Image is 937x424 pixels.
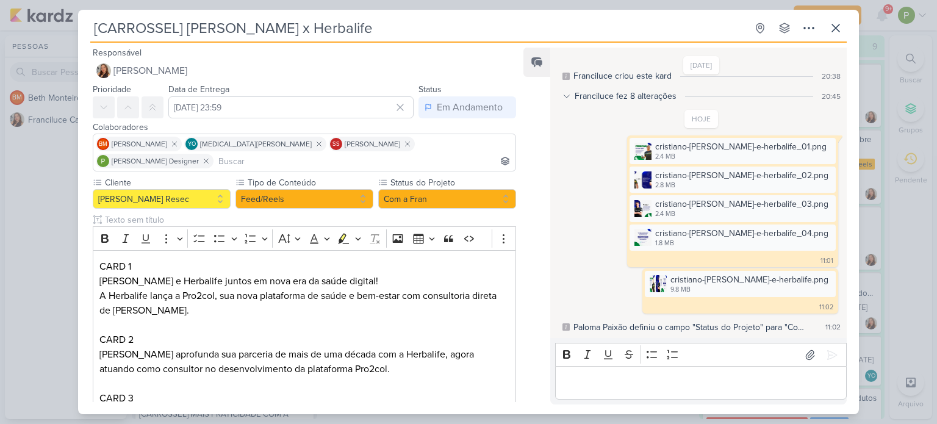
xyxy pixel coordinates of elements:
span: [PERSON_NAME] [345,138,400,149]
div: 20:45 [822,91,841,102]
label: Status do Projeto [389,176,516,189]
img: Paloma Paixão Designer [97,155,109,167]
div: cristiano-ronaldo-e-herbalife.png [645,271,836,297]
div: cristiano-[PERSON_NAME]-e-herbalife_02.png [655,169,828,182]
div: Paloma Paixão definiu o campo "Status do Projeto" para "Com a Fran" [573,321,808,334]
div: Colaboradores [93,121,516,134]
div: Este log é visível à todos no kard [562,73,570,80]
p: BM [99,142,107,148]
div: cristiano-ronaldo-e-herbalife_04.png [630,225,836,251]
p: YO [188,142,196,148]
span: [PERSON_NAME] Designer [112,156,199,167]
p: A Herbalife lança a Pro2col, sua nova plataforma de saúde e bem-estar com consultoria direta de [... [99,289,509,318]
button: [PERSON_NAME] Resec [93,189,231,209]
div: Editor toolbar [555,343,847,367]
div: 9.8 MB [670,285,828,295]
div: cristiano-ronaldo-e-herbalife_01.png [630,138,836,164]
div: Beth Monteiro [97,138,109,150]
div: 20:38 [822,71,841,82]
span: [MEDICAL_DATA][PERSON_NAME] [200,138,312,149]
label: Status [418,84,442,95]
div: Este log é visível à todos no kard [562,323,570,331]
img: O4zKBXt5Wtsdz1MGjtKf1eQqGgbHrlUZuzO0ODQM.png [634,200,652,217]
img: nP1YanulAE5GLnOM1dJa79nbmkUiDnAWlWasigKK.png [634,229,652,246]
div: Editor editing area: main [555,366,847,400]
button: Feed/Reels [235,189,373,209]
div: Franciluce fez 8 alterações [575,90,677,102]
label: Responsável [93,48,142,58]
div: Editor toolbar [93,226,516,250]
input: Buscar [216,154,513,168]
div: 11:01 [820,256,833,266]
p: CARD 3 [99,391,509,406]
div: cristiano-[PERSON_NAME]-e-herbalife.png [670,273,828,286]
p: [PERSON_NAME] aprofunda sua parceria de mais de uma década com a Herbalife, agora atuando como co... [99,347,509,376]
label: Tipo de Conteúdo [246,176,373,189]
div: Franciluce criou este kard [573,70,672,82]
label: Cliente [104,176,231,189]
div: cristiano-ronaldo-e-herbalife_02.png [630,167,836,193]
p: SS [332,142,340,148]
span: [PERSON_NAME] [112,138,167,149]
div: 2.8 MB [655,181,828,190]
div: 1.8 MB [655,239,828,248]
p: CARD 1 [99,259,509,274]
div: 11:02 [819,303,833,312]
div: 2.4 MB [655,209,828,219]
label: Prioridade [93,84,131,95]
div: Yasmin Oliveira [185,138,198,150]
div: 11:02 [825,322,841,332]
label: Data de Entrega [168,84,229,95]
button: Com a Fran [378,189,516,209]
input: Texto sem título [102,214,516,226]
img: 5hmP2cfbJm6oktNvmyzJFrJUSxyHzoSUuTPxHF02.png [634,143,652,160]
p: [PERSON_NAME] e Herbalife juntos em nova era da saúde digital! [99,274,509,289]
p: CARD 2 [99,332,509,347]
button: Em Andamento [418,96,516,118]
div: cristiano-ronaldo-e-herbalife_03.png [630,195,836,221]
img: Franciluce Carvalho [96,63,111,78]
div: Simone Regina Sa [330,138,342,150]
img: Dh4oGHDFnq77ZO8JLCKbBdwWVeel0f0xovpicbRB.png [634,171,652,189]
input: Select a date [168,96,414,118]
button: [PERSON_NAME] [93,60,516,82]
img: 5E0Mn2oSenPWoFWt65nMQFwyo3sxa18oS0mKnMkA.png [650,275,667,292]
div: cristiano-[PERSON_NAME]-e-herbalife_01.png [655,140,827,153]
div: 2.4 MB [655,152,827,162]
div: cristiano-[PERSON_NAME]-e-herbalife_03.png [655,198,828,210]
div: Em Andamento [437,100,503,115]
span: [PERSON_NAME] [113,63,187,78]
div: cristiano-[PERSON_NAME]-e-herbalife_04.png [655,227,828,240]
input: Kard Sem Título [90,17,747,39]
